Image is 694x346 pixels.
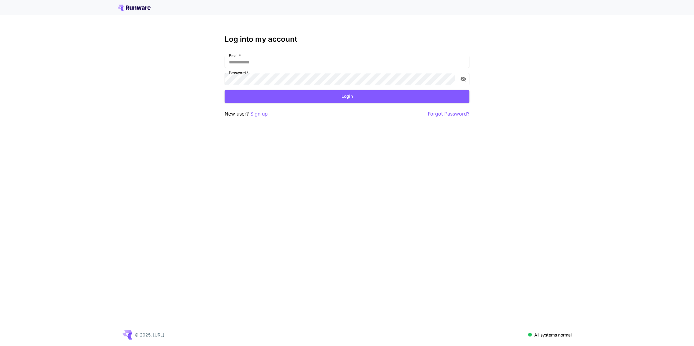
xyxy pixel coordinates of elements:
p: New user? [225,110,268,118]
h3: Log into my account [225,35,469,44]
button: Forgot Password? [428,110,469,118]
button: Login [225,90,469,103]
button: Sign up [250,110,268,118]
label: Password [229,70,248,75]
p: All systems normal [534,332,572,338]
button: toggle password visibility [458,74,469,85]
p: © 2025, [URL] [135,332,164,338]
label: Email [229,53,241,58]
